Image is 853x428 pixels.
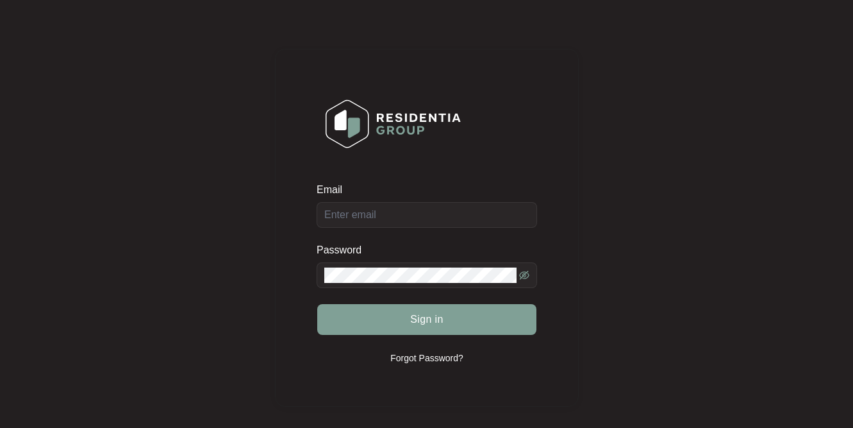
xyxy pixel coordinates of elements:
[410,312,443,327] span: Sign in
[324,268,517,283] input: Password
[317,202,537,228] input: Email
[317,184,351,196] label: Email
[519,270,529,280] span: eye-invisible
[317,304,536,335] button: Sign in
[317,91,469,157] img: Login Logo
[317,244,371,257] label: Password
[390,352,463,364] p: Forgot Password?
